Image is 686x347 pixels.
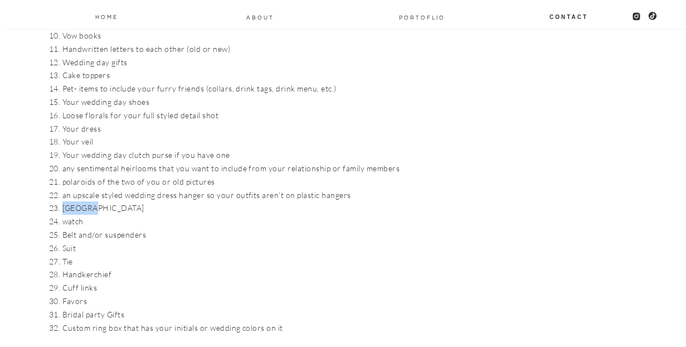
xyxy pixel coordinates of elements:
[62,201,477,215] li: [GEOGRAPHIC_DATA]
[549,12,589,21] a: Contact
[62,82,477,95] li: Pet- items to include your furry friends (collars, drink tags, drink menu, etc.)
[395,12,450,21] a: PORTOFLIO
[62,69,477,82] li: Cake toppers
[62,268,477,281] li: Handkerchief
[62,56,477,69] li: Wedding day gifts
[62,321,477,335] li: Custom ring box that has your initials or wedding colors on it
[62,242,477,255] li: Suit
[62,308,477,321] li: Bridal party Gifts
[62,42,477,56] li: Handwritten letters to each other (old or new)
[62,162,477,175] li: any sentimental heirlooms that you want to include from your relationship or family members
[95,12,119,21] a: Home
[62,148,477,162] li: Your wedding day clutch purse if you have one
[62,175,477,189] li: polaroids of the two of you or old pictures
[62,95,477,109] li: Your wedding day shoes
[62,281,477,295] li: Cuff links
[62,29,477,42] li: Vow books
[62,109,477,122] li: Loose florals for your full styled detail shot
[62,135,477,148] li: Your veil
[246,12,275,21] a: About
[62,228,477,242] li: Belt and/or suspenders
[62,255,477,268] li: Tie
[62,122,477,136] li: Your dress
[62,215,477,228] li: watch
[62,295,477,308] li: Favors
[62,189,477,202] li: an upscale styled wedding dress hanger so your outfits aren’t on plastic hangers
